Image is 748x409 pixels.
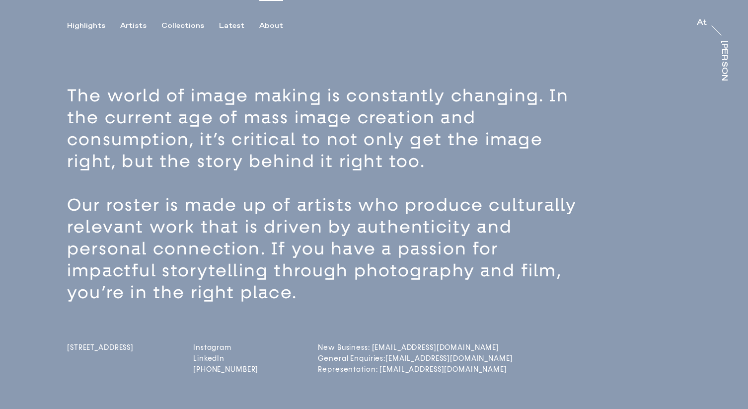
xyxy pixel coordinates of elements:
[193,365,258,374] a: [PHONE_NUMBER]
[67,21,120,30] button: Highlights
[259,21,283,30] div: About
[697,19,707,29] a: At
[67,343,134,352] span: [STREET_ADDRESS]
[120,21,147,30] div: Artists
[318,365,396,374] a: Representation: [EMAIL_ADDRESS][DOMAIN_NAME]
[161,21,219,30] button: Collections
[219,21,259,30] button: Latest
[67,343,134,376] a: [STREET_ADDRESS]
[193,343,258,352] a: Instagram
[219,21,244,30] div: Latest
[318,354,396,363] a: General Enquiries:[EMAIL_ADDRESS][DOMAIN_NAME]
[259,21,298,30] button: About
[720,40,728,117] div: [PERSON_NAME]
[193,354,258,363] a: LinkedIn
[318,343,396,352] a: New Business: [EMAIL_ADDRESS][DOMAIN_NAME]
[67,85,586,172] p: The world of image making is constantly changing. In the current age of mass image creation and c...
[718,40,728,81] a: [PERSON_NAME]
[67,194,586,304] p: Our roster is made up of artists who produce culturally relevant work that is driven by authentic...
[120,21,161,30] button: Artists
[67,21,105,30] div: Highlights
[161,21,204,30] div: Collections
